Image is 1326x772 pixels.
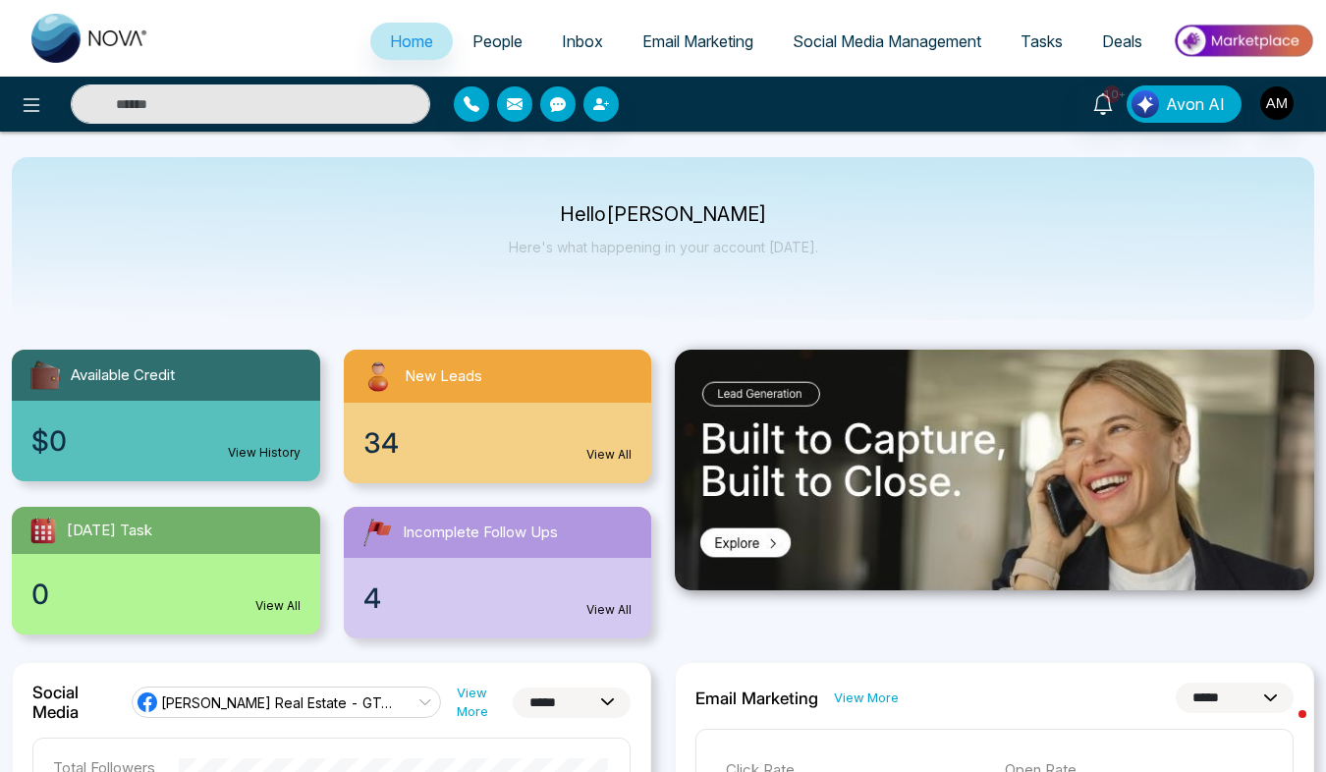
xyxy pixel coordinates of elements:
span: Tasks [1021,31,1063,51]
h2: Social Media [32,683,116,722]
a: Email Marketing [623,23,773,60]
img: Lead Flow [1132,90,1159,118]
span: 4 [363,578,381,619]
a: Home [370,23,453,60]
span: Social Media Management [793,31,981,51]
a: Tasks [1001,23,1082,60]
span: Email Marketing [642,31,753,51]
a: View More [834,689,899,707]
span: [PERSON_NAME] Real Estate - GTA Realtor [161,693,399,712]
a: People [453,23,542,60]
p: Hello [PERSON_NAME] [509,206,818,223]
span: 0 [31,574,49,615]
span: Incomplete Follow Ups [403,522,558,544]
img: Market-place.gif [1172,19,1314,63]
span: [DATE] Task [67,520,152,542]
span: New Leads [405,365,482,388]
a: Deals [1082,23,1162,60]
a: View All [586,446,632,464]
a: New Leads34View All [332,350,664,483]
span: Avon AI [1166,92,1225,116]
a: View All [586,601,632,619]
span: 34 [363,422,399,464]
a: Social Media Management [773,23,1001,60]
span: $0 [31,420,67,462]
span: Available Credit [71,364,175,387]
a: Inbox [542,23,623,60]
span: People [472,31,523,51]
a: 10+ [1079,85,1127,120]
img: User Avatar [1260,86,1294,120]
a: Incomplete Follow Ups4View All [332,507,664,638]
img: . [675,350,1314,590]
img: availableCredit.svg [28,358,63,393]
h2: Email Marketing [695,689,818,708]
span: 10+ [1103,85,1121,103]
a: View History [228,444,301,462]
iframe: Intercom live chat [1259,705,1306,752]
img: followUps.svg [359,515,395,550]
img: Nova CRM Logo [31,14,149,63]
span: Deals [1102,31,1142,51]
img: newLeads.svg [359,358,397,395]
span: Inbox [562,31,603,51]
span: Home [390,31,433,51]
img: todayTask.svg [28,515,59,546]
a: View More [457,684,513,721]
p: Here's what happening in your account [DATE]. [509,239,818,255]
a: View All [255,597,301,615]
button: Avon AI [1127,85,1242,123]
